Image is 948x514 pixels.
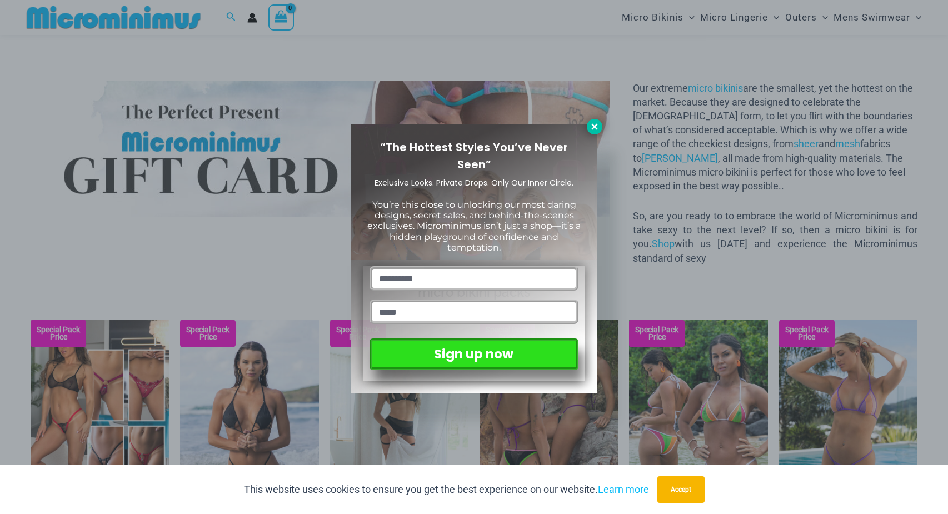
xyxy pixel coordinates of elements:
a: Learn more [598,483,649,495]
button: Sign up now [370,338,578,370]
span: Exclusive Looks. Private Drops. Only Our Inner Circle. [375,177,573,188]
span: “The Hottest Styles You’ve Never Seen” [380,139,568,172]
p: This website uses cookies to ensure you get the best experience on our website. [244,481,649,498]
button: Accept [657,476,705,503]
span: You’re this close to unlocking our most daring designs, secret sales, and behind-the-scenes exclu... [367,199,581,253]
button: Close [587,119,602,134]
